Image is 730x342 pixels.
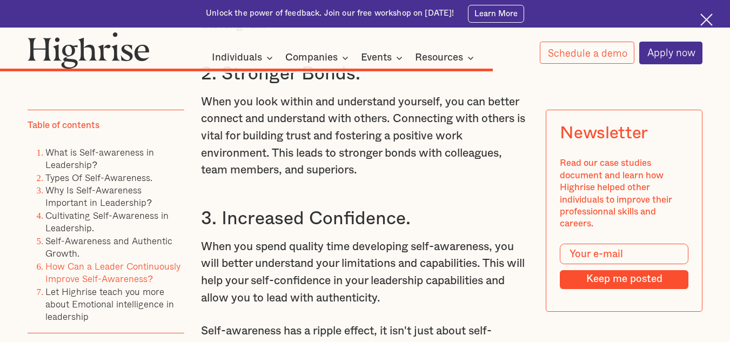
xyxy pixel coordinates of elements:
div: Companies [285,51,352,64]
div: Table of contents [28,119,99,131]
a: Self-Awareness and Authentic Growth. [45,233,172,260]
div: Resources [415,51,477,64]
form: Modal Form [560,244,688,289]
input: Your e-mail [560,244,688,264]
img: Highrise logo [28,32,150,69]
div: Read our case studies document and learn how Highrise helped other individuals to improve their p... [560,157,688,230]
a: Types Of Self-Awareness. [45,170,152,184]
a: Cultivating Self-Awareness in Leadership. [45,208,169,235]
input: Keep me posted [560,270,688,289]
a: Why Is Self-Awareness Important in Leadership? [45,183,151,210]
a: Learn More [468,5,524,23]
p: When you look within and understand yourself, you can better connect and understand with others. ... [201,93,529,179]
div: Unlock the power of feedback. Join our free workshop on [DATE]! [206,8,454,19]
a: What is Self-awareness in Leadership? [45,144,154,171]
div: Individuals [212,51,276,64]
a: Apply now [639,42,703,64]
div: Events [361,51,406,64]
a: How Can a Leader Continuously Improve Self-Awareness? [45,258,180,285]
img: Cross icon [700,14,713,26]
p: When you spend quality time developing self-awareness, you will better understand your limitation... [201,238,529,307]
a: Schedule a demo [540,42,635,64]
div: Companies [285,51,338,64]
div: Resources [415,51,463,64]
h3: 2. Stronger Bonds. [201,63,529,85]
div: Newsletter [560,124,648,144]
div: Events [361,51,392,64]
div: Individuals [212,51,262,64]
h3: 3. Increased Confidence. [201,207,529,230]
a: Let Highrise teach you more about Emotional intelligence in leadership [45,284,174,324]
